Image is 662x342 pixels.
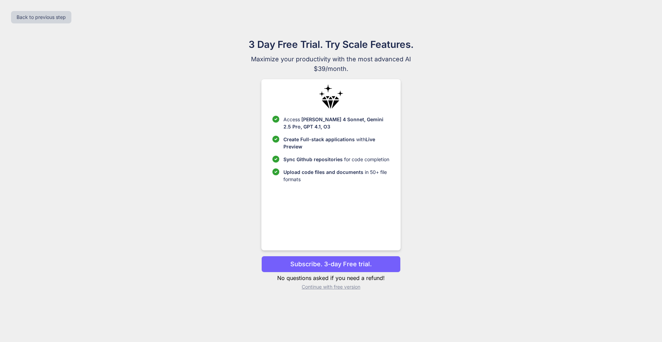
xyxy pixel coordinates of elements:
[283,136,356,142] span: Create Full-stack applications
[283,156,343,162] span: Sync Github repositories
[272,136,279,143] img: checklist
[283,116,389,130] p: Access
[11,11,71,23] button: Back to previous step
[272,168,279,175] img: checklist
[272,156,279,163] img: checklist
[215,37,447,52] h1: 3 Day Free Trial. Try Scale Features.
[215,54,447,64] span: Maximize your productivity with the most advanced AI
[261,283,400,290] p: Continue with free version
[261,274,400,282] p: No questions asked if you need a refund!
[215,64,447,74] span: $39/month.
[283,168,389,183] p: in 50+ file formats
[290,259,372,269] p: Subscribe. 3-day Free trial.
[283,156,389,163] p: for code completion
[261,256,400,272] button: Subscribe. 3-day Free trial.
[272,116,279,123] img: checklist
[283,116,383,129] span: [PERSON_NAME] 4 Sonnet, Gemini 2.5 Pro, GPT 4.1, O3
[283,136,389,150] p: with
[283,169,363,175] span: Upload code files and documents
